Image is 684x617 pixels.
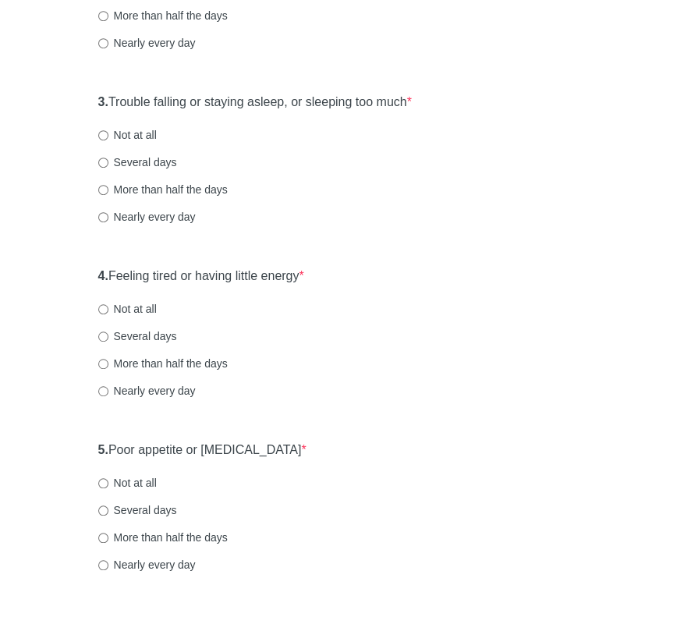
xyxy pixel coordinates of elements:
input: Nearly every day [98,212,108,222]
input: Several days [98,158,108,168]
label: Not at all [98,475,157,491]
label: More than half the days [98,8,228,23]
input: Nearly every day [98,386,108,396]
input: Not at all [98,130,108,140]
label: Several days [98,154,177,170]
label: Nearly every day [98,557,196,573]
label: Several days [98,328,177,344]
label: Not at all [98,127,157,143]
input: More than half the days [98,11,108,21]
label: Feeling tired or having little energy [98,268,304,285]
label: Nearly every day [98,209,196,225]
input: Nearly every day [98,560,108,570]
label: Trouble falling or staying asleep, or sleeping too much [98,94,412,112]
input: Several days [98,505,108,516]
label: More than half the days [98,182,228,197]
input: Nearly every day [98,38,108,48]
label: More than half the days [98,356,228,371]
label: Nearly every day [98,35,196,51]
label: More than half the days [98,530,228,545]
label: Not at all [98,301,157,317]
input: More than half the days [98,359,108,369]
input: Several days [98,332,108,342]
strong: 5. [98,443,108,456]
input: More than half the days [98,185,108,195]
input: More than half the days [98,533,108,543]
strong: 4. [98,269,108,282]
strong: 3. [98,95,108,108]
input: Not at all [98,478,108,488]
label: Poor appetite or [MEDICAL_DATA] [98,441,307,459]
label: Nearly every day [98,383,196,399]
input: Not at all [98,304,108,314]
label: Several days [98,502,177,518]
